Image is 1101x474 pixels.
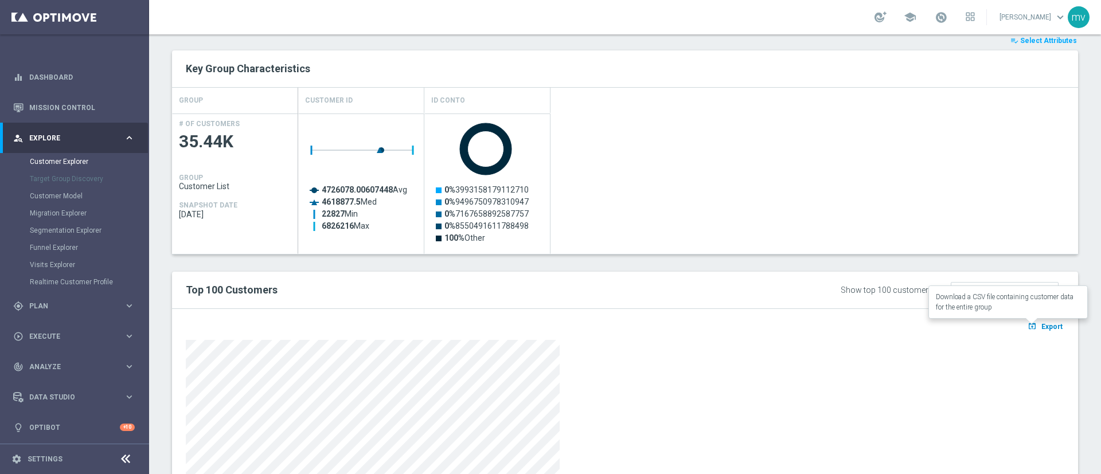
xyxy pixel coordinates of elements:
h4: SNAPSHOT DATE [179,201,237,209]
div: Customer Explorer [30,153,148,170]
button: person_search Explore keyboard_arrow_right [13,134,135,143]
span: Explore [29,135,124,142]
h4: GROUP [179,174,203,182]
span: Plan [29,303,124,310]
h4: Customer ID [305,91,353,111]
text: 3993158179112710 [444,185,529,194]
a: Settings [28,456,63,463]
div: Target Group Discovery [30,170,148,187]
i: track_changes [13,362,24,372]
div: Migration Explorer [30,205,148,222]
div: Visits Explorer [30,256,148,273]
i: keyboard_arrow_right [124,331,135,342]
i: keyboard_arrow_right [124,361,135,372]
h2: Top 100 Customers [186,283,691,297]
span: Execute [29,333,124,340]
div: Realtime Customer Profile [30,273,148,291]
div: Explore [13,133,124,143]
span: Export [1041,323,1063,331]
button: track_changes Analyze keyboard_arrow_right [13,362,135,371]
tspan: 6826216 [322,221,354,230]
span: Select Attributes [1020,37,1077,45]
div: Press SPACE to select this row. [298,113,550,254]
div: Show top 100 customers by [841,285,943,295]
button: play_circle_outline Execute keyboard_arrow_right [13,332,135,341]
a: Customer Model [30,191,119,201]
a: Dashboard [29,62,135,92]
text: Max [322,221,369,230]
button: gps_fixed Plan keyboard_arrow_right [13,301,135,311]
div: +10 [120,424,135,431]
text: Avg [322,185,407,194]
a: Funnel Explorer [30,243,119,252]
button: open_in_browser Export [1026,319,1064,334]
h2: Key Group Characteristics [186,62,1064,76]
a: [PERSON_NAME]keyboard_arrow_down [998,9,1068,26]
i: keyboard_arrow_right [124,391,135,402]
i: play_circle_outline [13,331,24,342]
i: keyboard_arrow_right [124,300,135,311]
i: person_search [13,133,24,143]
div: Plan [13,301,124,311]
tspan: 22827 [322,209,345,218]
a: Optibot [29,412,120,442]
button: equalizer Dashboard [13,73,135,82]
a: Segmentation Explorer [30,226,119,235]
span: school [904,11,916,23]
button: Mission Control [13,103,135,112]
i: equalizer [13,72,24,83]
tspan: 4726078.00607448 [322,185,393,194]
i: lightbulb [13,422,24,433]
div: Customer Model [30,187,148,205]
div: Funnel Explorer [30,239,148,256]
text: Min [322,209,358,218]
a: Visits Explorer [30,260,119,269]
text: Med [322,197,377,206]
h4: Id Conto [431,91,465,111]
tspan: 0% [444,185,455,194]
div: Dashboard [13,62,135,92]
i: gps_fixed [13,301,24,311]
text: 7167658892587757 [444,209,529,218]
span: Analyze [29,363,124,370]
h4: GROUP [179,91,203,111]
tspan: 0% [444,221,455,230]
a: Migration Explorer [30,209,119,218]
div: Execute [13,331,124,342]
i: settings [11,454,22,464]
span: 35.44K [179,131,291,153]
div: Data Studio [13,392,124,402]
a: Realtime Customer Profile [30,277,119,287]
tspan: 0% [444,209,455,218]
span: keyboard_arrow_down [1054,11,1067,23]
h4: # OF CUSTOMERS [179,120,240,128]
button: Data Studio keyboard_arrow_right [13,393,135,402]
div: Segmentation Explorer [30,222,148,239]
a: Customer Explorer [30,157,119,166]
div: Optibot [13,412,135,442]
tspan: 4618877.5 [322,197,361,206]
tspan: 0% [444,197,455,206]
text: Other [444,233,485,242]
button: lightbulb Optibot +10 [13,423,135,432]
span: Customer List [179,182,291,191]
div: Press SPACE to select this row. [172,113,298,254]
a: Mission Control [29,92,135,123]
div: Analyze [13,362,124,372]
tspan: 100% [444,233,464,242]
span: Data Studio [29,394,124,401]
span: 2025-10-01 [179,210,291,219]
div: Mission Control [13,92,135,123]
text: 9496750978310947 [444,197,529,206]
button: playlist_add_check Select Attributes [1009,34,1078,47]
text: 8550491611788498 [444,221,529,230]
i: keyboard_arrow_right [124,132,135,143]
